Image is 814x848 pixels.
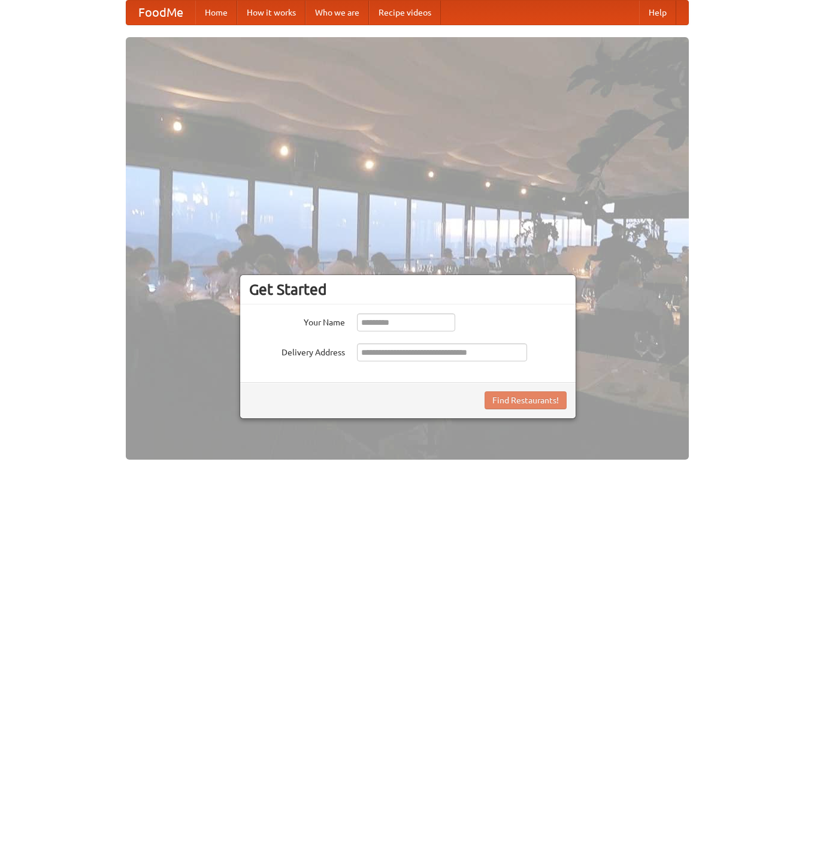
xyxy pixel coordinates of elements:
[126,1,195,25] a: FoodMe
[305,1,369,25] a: Who we are
[195,1,237,25] a: Home
[639,1,676,25] a: Help
[249,313,345,328] label: Your Name
[249,343,345,358] label: Delivery Address
[237,1,305,25] a: How it works
[249,280,567,298] h3: Get Started
[485,391,567,409] button: Find Restaurants!
[369,1,441,25] a: Recipe videos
